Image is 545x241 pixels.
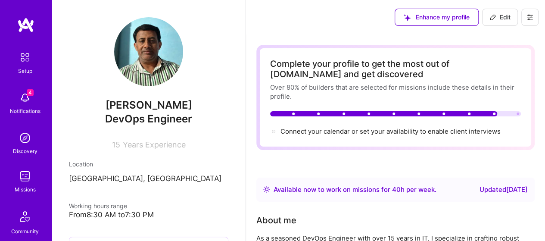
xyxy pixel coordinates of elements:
[16,89,34,106] img: bell
[256,214,296,227] div: About me
[114,17,183,86] img: User Avatar
[489,13,511,22] span: Edit
[27,89,34,96] span: 4
[69,202,127,210] span: Working hours range
[392,185,401,194] span: 40
[274,185,436,195] div: Available now to work on missions for h per week .
[270,83,521,101] div: Over 80% of builders that are selected for missions include these details in their profile.
[123,140,186,149] span: Years Experience
[105,113,192,125] span: DevOps Engineer
[69,99,228,112] span: [PERSON_NAME]
[16,129,34,147] img: discovery
[15,185,36,194] div: Missions
[480,185,528,195] div: Updated [DATE]
[482,9,518,26] button: Edit
[18,66,32,75] div: Setup
[15,206,35,227] img: Community
[17,17,34,33] img: logo
[69,210,228,219] div: From 8:30 AM to 7:30 PM
[11,227,39,236] div: Community
[404,13,470,22] span: Enhance my profile
[280,127,501,135] span: Connect your calendar or set your availability to enable client interviews
[112,140,120,149] span: 15
[13,147,37,156] div: Discovery
[10,106,40,116] div: Notifications
[16,48,34,66] img: setup
[270,59,521,79] div: Complete your profile to get the most out of [DOMAIN_NAME] and get discovered
[395,9,479,26] button: Enhance my profile
[69,160,228,169] div: Location
[16,168,34,185] img: teamwork
[69,174,228,184] p: [GEOGRAPHIC_DATA], [GEOGRAPHIC_DATA]
[404,14,411,21] i: icon SuggestedTeams
[263,186,270,193] img: Availability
